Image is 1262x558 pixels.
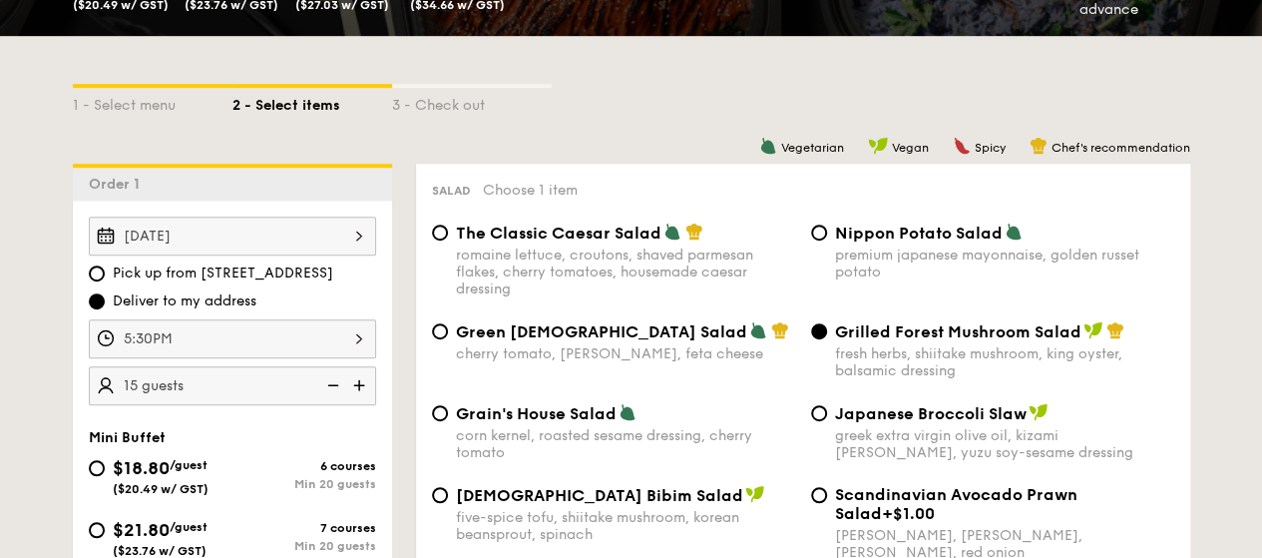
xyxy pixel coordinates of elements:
img: icon-reduce.1d2dbef1.svg [316,366,346,404]
span: [DEMOGRAPHIC_DATA] Bibim Salad [456,486,743,505]
div: romaine lettuce, croutons, shaved parmesan flakes, cherry tomatoes, housemade caesar dressing [456,247,795,297]
input: Scandinavian Avocado Prawn Salad+$1.00[PERSON_NAME], [PERSON_NAME], [PERSON_NAME], red onion [811,487,827,503]
input: Grilled Forest Mushroom Saladfresh herbs, shiitake mushroom, king oyster, balsamic dressing [811,323,827,339]
img: icon-add.58712e84.svg [346,366,376,404]
input: Green [DEMOGRAPHIC_DATA] Saladcherry tomato, [PERSON_NAME], feta cheese [432,323,448,339]
span: /guest [170,520,208,534]
img: icon-vegan.f8ff3823.svg [745,485,765,503]
div: five-spice tofu, shiitake mushroom, korean beansprout, spinach [456,509,795,543]
span: Japanese Broccoli Slaw [835,404,1027,423]
img: icon-chef-hat.a58ddaea.svg [1030,137,1048,155]
div: 2 - Select items [232,88,392,116]
input: Pick up from [STREET_ADDRESS] [89,266,105,281]
img: icon-vegetarian.fe4039eb.svg [759,137,777,155]
input: Number of guests [89,366,376,405]
span: Spicy [975,141,1006,155]
span: Chef's recommendation [1052,141,1190,155]
input: Grain's House Saladcorn kernel, roasted sesame dressing, cherry tomato [432,405,448,421]
input: [DEMOGRAPHIC_DATA] Bibim Saladfive-spice tofu, shiitake mushroom, korean beansprout, spinach [432,487,448,503]
span: Nippon Potato Salad [835,224,1003,243]
div: Min 20 guests [232,539,376,553]
span: /guest [170,458,208,472]
img: icon-vegetarian.fe4039eb.svg [749,321,767,339]
span: Deliver to my address [113,291,256,311]
span: Mini Buffet [89,429,166,446]
span: Order 1 [89,176,148,193]
span: Green [DEMOGRAPHIC_DATA] Salad [456,322,747,341]
span: Vegetarian [781,141,844,155]
span: Scandinavian Avocado Prawn Salad [835,485,1077,523]
input: Event date [89,217,376,256]
img: icon-chef-hat.a58ddaea.svg [685,223,703,241]
span: Vegan [892,141,929,155]
input: Event time [89,319,376,358]
span: Choose 1 item [483,182,578,199]
span: $18.80 [113,457,170,479]
img: icon-chef-hat.a58ddaea.svg [771,321,789,339]
span: ($23.76 w/ GST) [113,544,207,558]
div: corn kernel, roasted sesame dressing, cherry tomato [456,427,795,461]
img: icon-spicy.37a8142b.svg [953,137,971,155]
input: $21.80/guest($23.76 w/ GST)7 coursesMin 20 guests [89,522,105,538]
input: Deliver to my address [89,293,105,309]
div: 6 courses [232,459,376,473]
span: Grilled Forest Mushroom Salad [835,322,1081,341]
input: $18.80/guest($20.49 w/ GST)6 coursesMin 20 guests [89,460,105,476]
span: ($20.49 w/ GST) [113,482,209,496]
div: 1 - Select menu [73,88,232,116]
img: icon-vegetarian.fe4039eb.svg [1005,223,1023,241]
span: The Classic Caesar Salad [456,224,661,243]
img: icon-vegan.f8ff3823.svg [1083,321,1103,339]
div: 3 - Check out [392,88,552,116]
div: 7 courses [232,521,376,535]
span: +$1.00 [882,504,935,523]
span: Pick up from [STREET_ADDRESS] [113,264,333,283]
input: Japanese Broccoli Slawgreek extra virgin olive oil, kizami [PERSON_NAME], yuzu soy-sesame dressing [811,405,827,421]
span: Grain's House Salad [456,404,617,423]
span: Salad [432,184,471,198]
img: icon-vegetarian.fe4039eb.svg [663,223,681,241]
input: Nippon Potato Saladpremium japanese mayonnaise, golden russet potato [811,225,827,241]
input: The Classic Caesar Saladromaine lettuce, croutons, shaved parmesan flakes, cherry tomatoes, house... [432,225,448,241]
div: fresh herbs, shiitake mushroom, king oyster, balsamic dressing [835,345,1174,379]
img: icon-vegetarian.fe4039eb.svg [619,403,636,421]
img: icon-vegan.f8ff3823.svg [868,137,888,155]
img: icon-chef-hat.a58ddaea.svg [1106,321,1124,339]
div: Min 20 guests [232,477,376,491]
img: icon-vegan.f8ff3823.svg [1029,403,1049,421]
div: cherry tomato, [PERSON_NAME], feta cheese [456,345,795,362]
div: premium japanese mayonnaise, golden russet potato [835,247,1174,280]
span: $21.80 [113,519,170,541]
div: greek extra virgin olive oil, kizami [PERSON_NAME], yuzu soy-sesame dressing [835,427,1174,461]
